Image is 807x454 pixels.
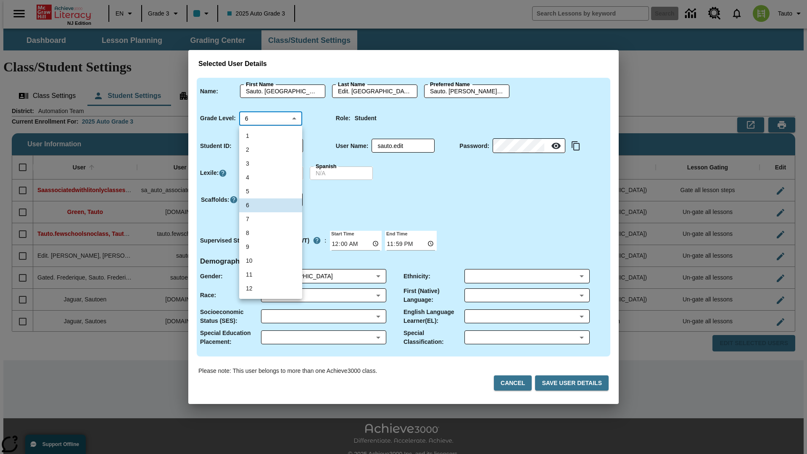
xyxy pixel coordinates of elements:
li: 5 [239,185,302,198]
li: 7 [239,212,302,226]
li: 9 [239,240,302,254]
li: 2 [239,143,302,157]
li: 6 [239,198,302,212]
li: 10 [239,254,302,268]
li: 3 [239,157,302,171]
li: 1 [239,129,302,143]
li: 12 [239,282,302,296]
li: 8 [239,226,302,240]
li: 11 [239,268,302,282]
li: 4 [239,171,302,185]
